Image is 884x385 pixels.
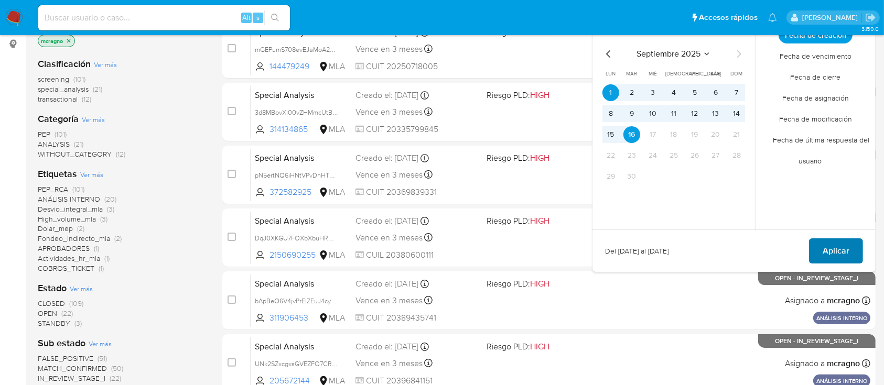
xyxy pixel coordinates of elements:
span: s [256,13,260,23]
p: marielabelen.cragno@mercadolibre.com [802,13,861,23]
button: search-icon [264,10,286,25]
a: Notificaciones [768,13,777,22]
a: Salir [865,12,876,23]
input: Buscar usuario o caso... [38,11,290,25]
span: Accesos rápidos [699,12,758,23]
span: 3.159.0 [861,25,879,33]
span: Alt [242,13,251,23]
